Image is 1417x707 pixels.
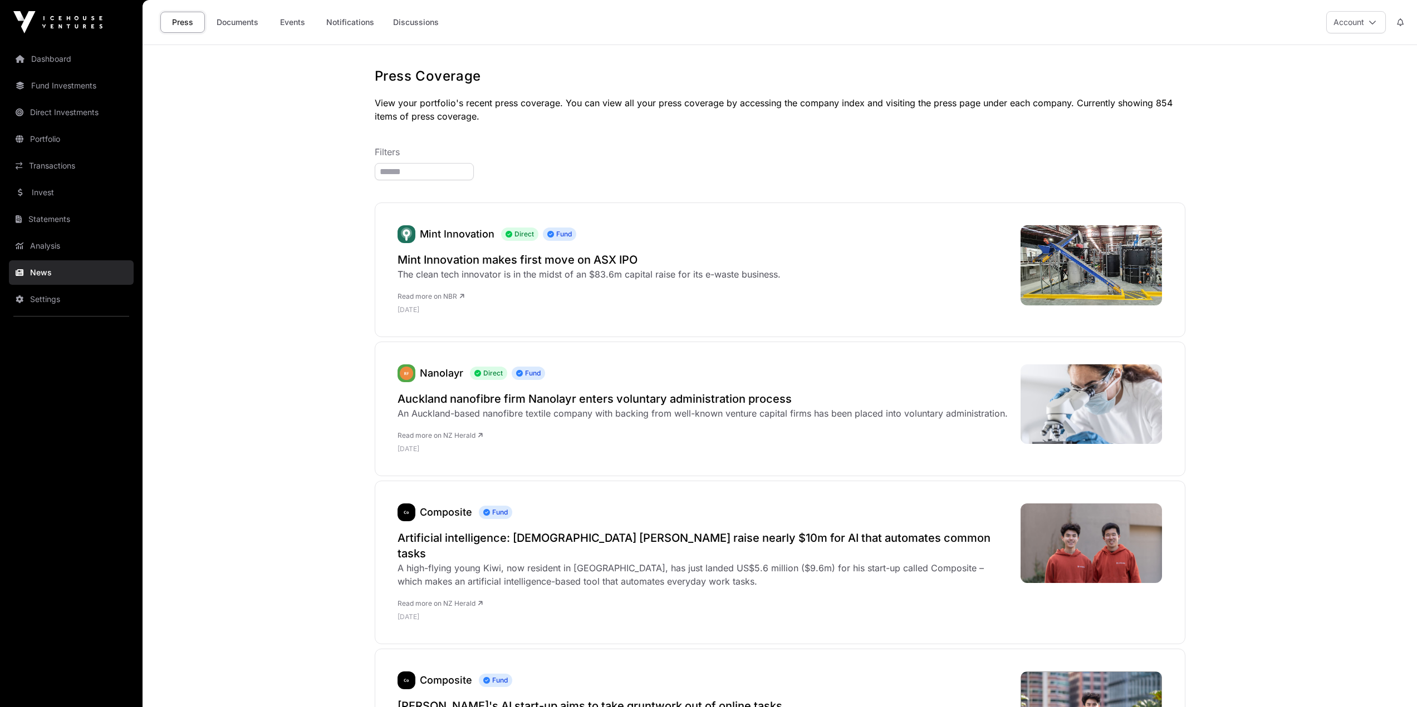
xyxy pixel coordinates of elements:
img: IIIQ5KSFZZBRHCOOWWJ674PKEQ.jpg [1021,503,1163,583]
img: composite410.png [398,671,415,689]
img: composite410.png [398,503,415,521]
span: Direct [470,367,507,380]
img: Icehouse Ventures Logo [13,11,102,33]
a: Analysis [9,234,134,258]
img: mint-innovation-hammer-mill-.jpeg [1021,225,1163,305]
a: Auckland nanofibre firm Nanolayr enters voluntary administration process [398,391,1008,407]
iframe: Chat Widget [1361,654,1417,707]
span: Fund [512,367,545,380]
p: [DATE] [398,612,1009,621]
a: Press [160,12,205,33]
span: Direct [501,228,538,241]
p: [DATE] [398,444,1008,453]
span: Fund [479,674,512,687]
img: Mint.svg [398,225,415,243]
a: Composite [398,671,415,689]
button: Account [1326,11,1386,33]
a: Notifications [319,12,381,33]
a: Events [270,12,315,33]
a: Artificial intelligence: [DEMOGRAPHIC_DATA] [PERSON_NAME] raise nearly $10m for AI that automates... [398,530,1009,561]
a: Invest [9,180,134,205]
h1: Press Coverage [375,67,1185,85]
a: Dashboard [9,47,134,71]
a: Nanolayr [398,364,415,382]
a: Settings [9,287,134,312]
a: Composite [398,503,415,521]
span: Fund [543,228,576,241]
p: [DATE] [398,305,781,314]
a: Composite [420,674,472,686]
a: Statements [9,207,134,231]
a: Mint Innovation makes first move on ASX IPO [398,252,781,268]
div: The clean tech innovator is in the midst of an $83.6m capital raise for its e-waste business. [398,268,781,281]
a: News [9,260,134,285]
div: A high-flying young Kiwi, now resident in [GEOGRAPHIC_DATA], has just landed US$5.6 million ($9.6... [398,561,1009,588]
a: Read more on NZ Herald [398,431,483,439]
a: Mint Innovation [420,228,494,240]
div: An Auckland-based nanofibre textile company with backing from well-known venture capital firms ha... [398,407,1008,420]
a: Documents [209,12,266,33]
p: Filters [375,145,1185,159]
p: View your portfolio's recent press coverage. You can view all your press coverage by accessing th... [375,96,1185,123]
img: revolution-fibres208.png [398,364,415,382]
a: Fund Investments [9,73,134,98]
img: H7AB3QAHWVAUBGCTYQCTPUHQDQ.jpg [1021,364,1163,444]
a: Read more on NBR [398,292,464,300]
a: Nanolayr [420,367,463,379]
span: Fund [479,506,512,519]
a: Discussions [386,12,446,33]
a: Transactions [9,154,134,178]
a: Composite [420,506,472,518]
a: Direct Investments [9,100,134,125]
a: Portfolio [9,127,134,151]
a: Read more on NZ Herald [398,599,483,607]
a: Mint Innovation [398,225,415,243]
